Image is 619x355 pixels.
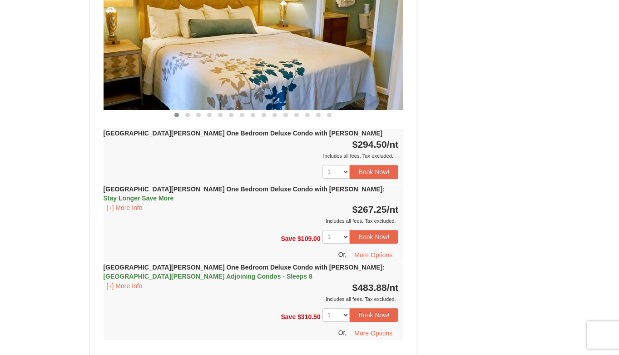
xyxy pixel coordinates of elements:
[382,185,385,193] span: :
[382,264,385,271] span: :
[104,130,383,137] strong: [GEOGRAPHIC_DATA][PERSON_NAME] One Bedroom Deluxe Condo with [PERSON_NAME]
[104,203,146,213] button: [+] More Info
[350,165,399,179] button: Book Now!
[387,282,399,293] span: /nt
[338,329,347,336] span: Or,
[387,139,399,150] span: /nt
[352,282,387,293] span: $483.88
[352,204,387,215] span: $267.25
[104,281,146,291] button: [+] More Info
[338,251,347,258] span: Or,
[352,139,399,150] strong: $294.50
[104,264,385,280] strong: [GEOGRAPHIC_DATA][PERSON_NAME] One Bedroom Deluxe Condo with [PERSON_NAME]
[104,295,399,304] div: Includes all fees. Tax excluded.
[104,195,174,202] span: Stay Longer Save More
[350,308,399,322] button: Book Now!
[104,185,385,202] strong: [GEOGRAPHIC_DATA][PERSON_NAME] One Bedroom Deluxe Condo with [PERSON_NAME]
[348,326,398,340] button: More Options
[281,235,296,242] span: Save
[387,204,399,215] span: /nt
[104,216,399,225] div: Includes all fees. Tax excluded.
[281,313,296,320] span: Save
[297,235,321,242] span: $109.00
[350,230,399,244] button: Book Now!
[297,313,321,320] span: $310.50
[104,151,399,160] div: Includes all fees. Tax excluded.
[348,248,398,262] button: More Options
[104,273,312,280] span: [GEOGRAPHIC_DATA][PERSON_NAME] Adjoining Condos - Sleeps 8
